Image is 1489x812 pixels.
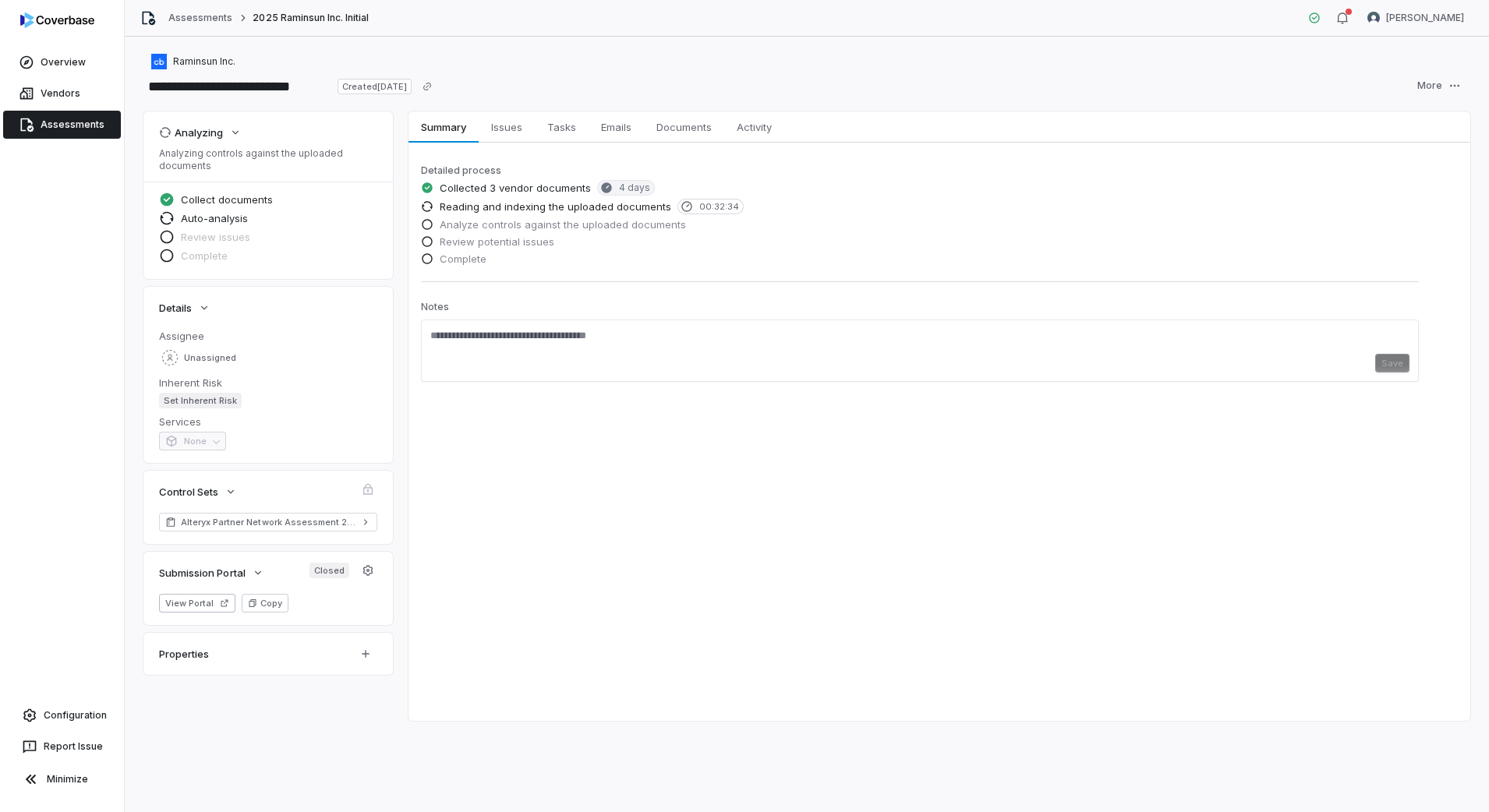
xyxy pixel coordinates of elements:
[3,111,121,139] a: Assessments
[650,117,718,137] span: Documents
[154,475,242,508] button: Control Sets
[699,201,739,213] span: 00:32:34
[309,563,349,578] span: Closed
[338,79,411,94] span: Created [DATE]
[253,12,369,24] span: 2025 Raminsun Inc. Initial
[159,125,223,139] div: Analyzing
[413,72,441,101] button: Copy link
[421,301,1419,320] p: Notes
[159,301,192,315] span: Details
[159,376,377,390] dt: Inherent Risk
[6,701,118,729] a: Configuration
[159,594,235,613] button: View Portal
[154,291,215,324] button: Details
[440,235,554,249] span: Review potential issues
[6,733,118,761] button: Report Issue
[440,199,671,214] span: Reading and indexing the uploaded documents
[168,12,232,24] a: Assessments
[154,116,246,149] button: Analyzing
[181,516,355,528] span: Alteryx Partner Network Assessment 2024 AIS
[485,117,529,137] span: Issues
[159,147,377,172] p: Analyzing controls against the uploaded documents
[421,161,1419,180] p: Detailed process
[159,393,242,408] span: Set Inherent Risk
[147,48,240,76] button: https://crunchbase.com/organization/ramisun/Raminsun Inc.
[440,181,591,195] span: Collected 3 vendor documents
[3,48,121,76] a: Overview
[159,485,218,499] span: Control Sets
[1386,12,1464,24] span: [PERSON_NAME]
[181,249,228,263] span: Complete
[159,415,377,429] dt: Services
[1358,6,1473,30] button: Diana Esparza avatar[PERSON_NAME]
[159,566,246,580] span: Submission Portal
[242,594,288,613] button: Copy
[181,230,250,244] span: Review issues
[3,79,121,108] a: Vendors
[184,352,236,364] span: Unassigned
[173,55,235,68] span: Raminsun Inc.
[541,117,582,137] span: Tasks
[154,556,269,589] button: Submission Portal
[595,117,638,137] span: Emails
[159,513,377,531] a: Alteryx Partner Network Assessment 2024 AIS
[181,211,248,225] span: Auto-analysis
[440,252,486,266] span: Complete
[6,764,118,795] button: Minimize
[181,192,273,207] span: Collect documents
[20,12,94,28] img: logo-D7KZi-bG.svg
[159,329,377,343] dt: Assignee
[440,217,686,231] span: Analyze controls against the uploaded documents
[1408,74,1470,97] button: More
[619,182,650,194] span: 4 days
[415,117,472,137] span: Summary
[1367,12,1380,24] img: Diana Esparza avatar
[730,117,778,137] span: Activity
